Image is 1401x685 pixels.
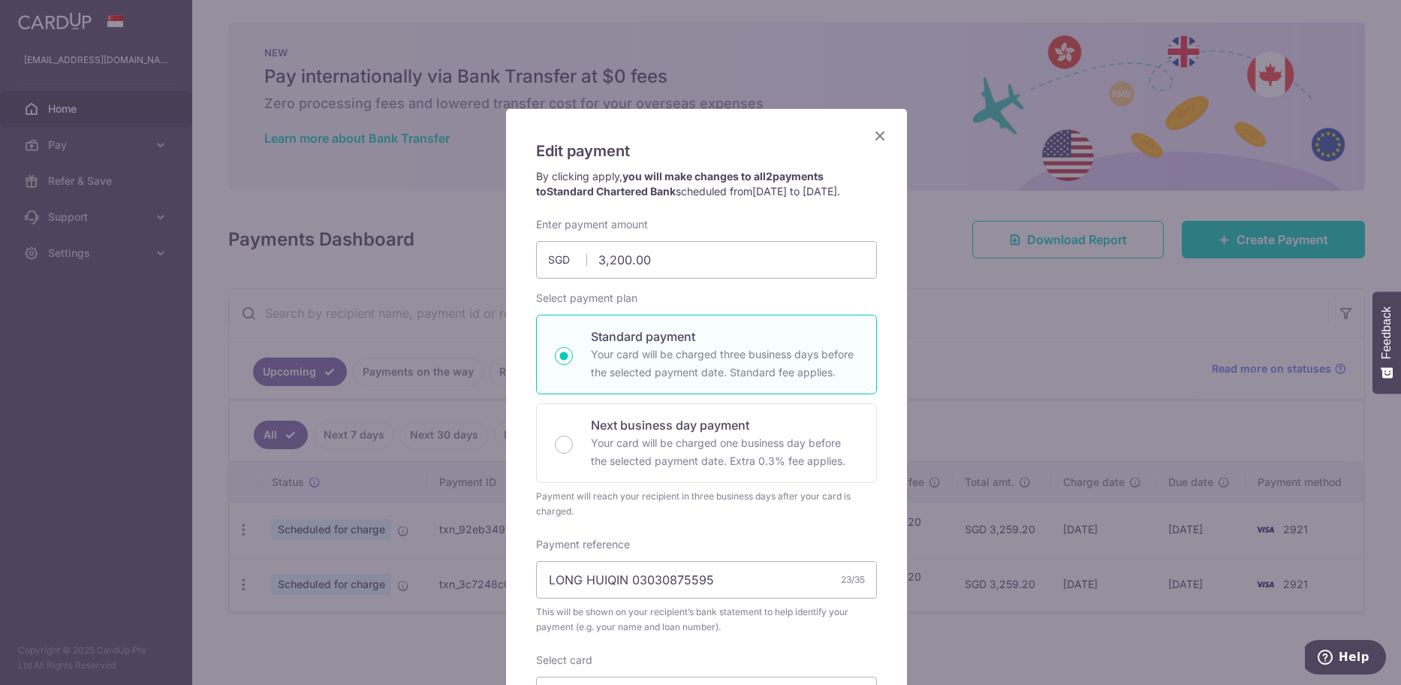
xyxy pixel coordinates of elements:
[536,653,592,668] label: Select card
[1372,291,1401,394] button: Feedback - Show survey
[591,434,858,470] p: Your card will be charged one business day before the selected payment date. Extra 0.3% fee applies.
[548,252,587,267] span: SGD
[536,170,824,198] strong: you will make changes to all payments to
[1305,640,1386,677] iframe: Opens a widget where you can find more information
[536,489,877,519] div: Payment will reach your recipient in three business days after your card is charged.
[766,170,773,183] span: 2
[536,139,877,163] h5: Edit payment
[536,537,630,552] label: Payment reference
[536,291,637,306] label: Select payment plan
[536,217,648,232] label: Enter payment amount
[536,605,877,635] span: This will be shown on your recipient’s bank statement to help identify your payment (e.g. your na...
[591,346,858,382] p: Your card will be charged three business days before the selected payment date. Standard fee appl...
[1380,306,1393,359] span: Feedback
[536,241,877,279] input: 0.00
[871,127,889,145] button: Close
[841,572,865,587] div: 23/35
[547,185,676,198] span: Standard Chartered Bank
[536,169,877,199] p: By clicking apply, scheduled from .
[591,327,858,346] p: Standard payment
[752,185,837,198] span: [DATE] to [DATE]
[591,416,858,434] p: Next business day payment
